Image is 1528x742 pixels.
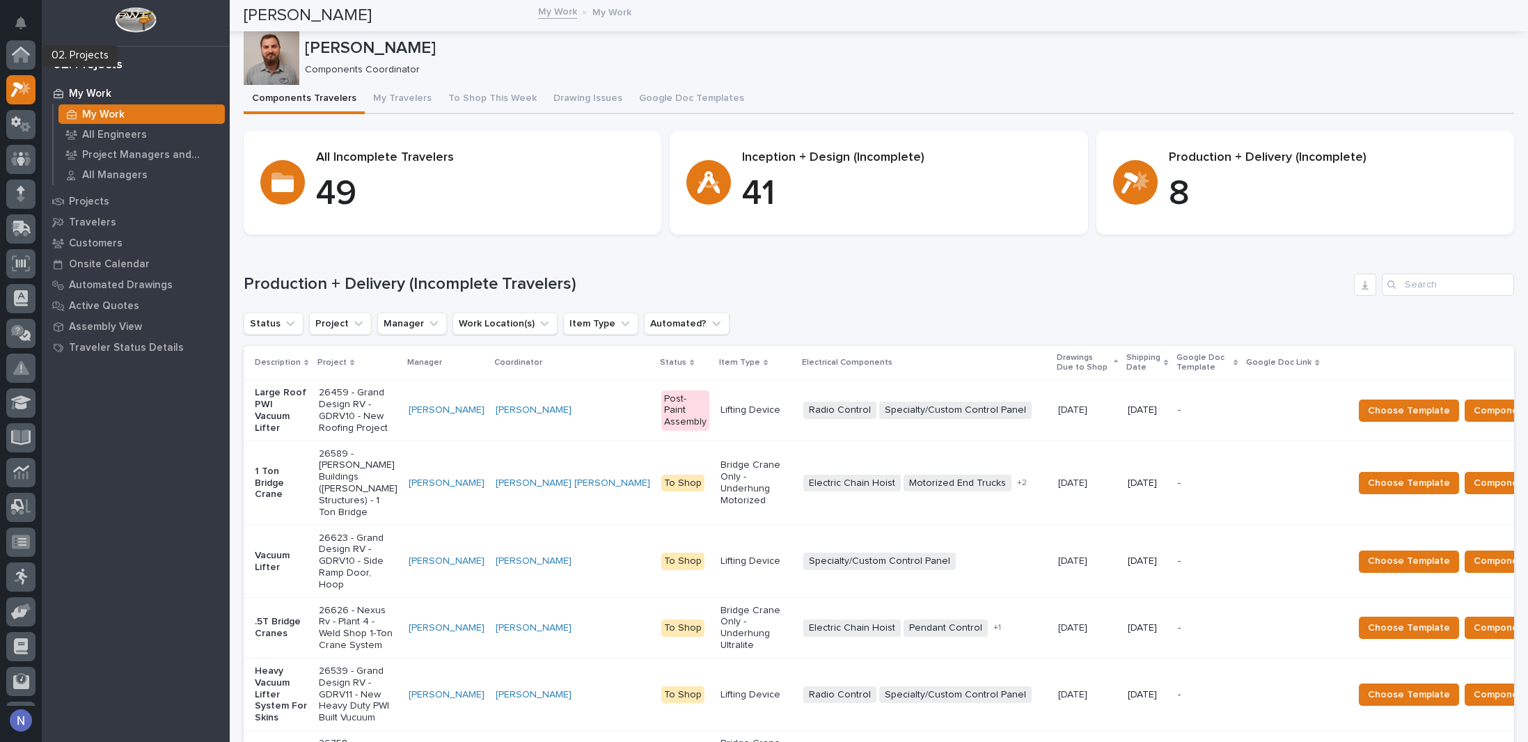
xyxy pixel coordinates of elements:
p: 41 [742,173,1071,215]
p: 26539 - Grand Design RV - GDRV11 - New Heavy Duty PWI Built Vucuum [319,665,397,724]
p: [DATE] [1058,553,1090,567]
p: 8 [1169,173,1497,215]
p: - [1178,622,1236,634]
button: Drawing Issues [545,85,631,114]
span: Motorized End Trucks [904,475,1011,492]
span: Choose Template [1368,475,1450,491]
p: Active Quotes [69,300,139,313]
div: To Shop [661,686,704,704]
p: Bridge Crane Only - Underhung Ultralite [720,605,792,652]
span: Electric Chain Hoist [803,475,901,492]
a: All Managers [54,165,230,184]
p: Traveler Status Details [69,342,184,354]
p: Description [255,355,301,370]
span: Pendant Control [904,619,988,637]
button: To Shop This Week [440,85,545,114]
button: Components Travelers [244,85,365,114]
div: To Shop [661,553,704,570]
p: [DATE] [1128,622,1167,634]
p: Travelers [69,216,116,229]
p: 49 [316,173,645,215]
p: My Work [82,109,125,121]
button: Project [309,313,372,335]
p: 26626 - Nexus Rv - Plant 4 - Weld Shop 1-Ton Crane System [319,605,397,652]
p: Lifting Device [720,555,792,567]
p: Project [317,355,347,370]
a: Onsite Calendar [42,253,230,274]
button: Choose Template [1359,551,1459,573]
a: [PERSON_NAME] [496,555,572,567]
button: Automated? [644,313,730,335]
a: All Engineers [54,125,230,144]
p: Drawings Due to Shop [1057,350,1110,376]
div: Post-Paint Assembly [661,390,709,431]
p: 26459 - Grand Design RV - GDRV10 - New Roofing Project [319,387,397,434]
button: Status [244,313,304,335]
button: Choose Template [1359,684,1459,706]
a: Automated Drawings [42,274,230,295]
a: My Work [538,3,577,19]
span: Radio Control [803,686,876,704]
p: Production + Delivery (Incomplete) [1169,150,1497,166]
p: Projects [69,196,109,208]
p: All Incomplete Travelers [316,150,645,166]
a: Projects [42,191,230,212]
p: Electrical Components [802,355,892,370]
button: Google Doc Templates [631,85,753,114]
span: Radio Control [803,402,876,419]
a: [PERSON_NAME] [496,404,572,416]
p: [DATE] [1058,475,1090,489]
p: Inception + Design (Incomplete) [742,150,1071,166]
div: To Shop [661,619,704,637]
p: Heavy Vacuum Lifter System For Skins [255,665,308,724]
button: Item Type [563,313,638,335]
span: Choose Template [1368,619,1450,636]
p: Manager [407,355,442,370]
span: Specialty/Custom Control Panel [879,402,1032,419]
a: [PERSON_NAME] [409,477,485,489]
a: [PERSON_NAME] [496,622,572,634]
button: users-avatar [6,706,36,735]
p: My Work [69,88,111,100]
p: [DATE] [1128,689,1167,701]
a: [PERSON_NAME] [496,689,572,701]
p: Lifting Device [720,689,792,701]
p: Google Doc Link [1246,355,1312,370]
span: + 1 [993,624,1001,632]
p: [DATE] [1058,402,1090,416]
p: .5T Bridge Cranes [255,616,308,640]
p: Lifting Device [720,404,792,416]
button: Work Location(s) [452,313,558,335]
div: 02. Projects [53,58,123,73]
a: Traveler Status Details [42,337,230,358]
span: Electric Chain Hoist [803,619,901,637]
p: 26623 - Grand Design RV - GDRV10 - Side Ramp Door, Hoop [319,532,397,591]
p: Google Doc Template [1176,350,1230,376]
span: Choose Template [1368,402,1450,419]
a: Customers [42,232,230,253]
span: Choose Template [1368,553,1450,569]
p: - [1178,404,1236,416]
p: Customers [69,237,123,250]
p: - [1178,477,1236,489]
input: Search [1382,274,1514,296]
a: Project Managers and Engineers [54,145,230,164]
button: Choose Template [1359,617,1459,639]
a: My Work [42,83,230,104]
p: [DATE] [1058,686,1090,701]
p: Shipping Date [1126,350,1160,376]
p: Coordinator [494,355,542,370]
a: Active Quotes [42,295,230,316]
p: 26589 - [PERSON_NAME] Buildings ([PERSON_NAME] Structures) - 1 Ton Bridge [319,448,397,519]
p: Large Roof PWI Vacuum Lifter [255,387,308,434]
p: My Work [592,3,631,19]
span: + 2 [1017,479,1027,487]
p: 1 Ton Bridge Crane [255,466,308,500]
a: [PERSON_NAME] [409,622,485,634]
button: Choose Template [1359,472,1459,494]
p: [DATE] [1128,555,1167,567]
div: To Shop [661,475,704,492]
a: [PERSON_NAME] [409,689,485,701]
p: All Engineers [82,129,147,141]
